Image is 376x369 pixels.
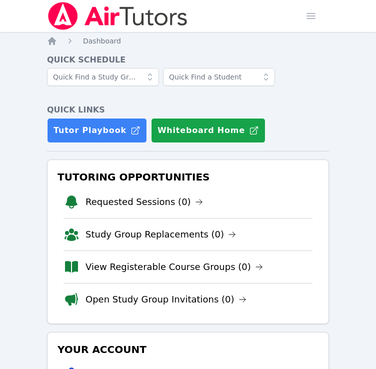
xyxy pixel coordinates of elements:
[83,37,121,45] span: Dashboard
[47,36,329,46] nav: Breadcrumb
[47,2,188,30] img: Air Tutors
[85,292,246,306] a: Open Study Group Invitations (0)
[151,118,265,143] button: Whiteboard Home
[47,104,329,116] h4: Quick Links
[55,168,320,186] h3: Tutoring Opportunities
[85,227,236,241] a: Study Group Replacements (0)
[85,260,263,274] a: View Registerable Course Groups (0)
[47,54,329,66] h4: Quick Schedule
[85,195,203,209] a: Requested Sessions (0)
[47,118,147,143] a: Tutor Playbook
[47,68,159,86] input: Quick Find a Study Group
[163,68,275,86] input: Quick Find a Student
[55,340,320,358] h3: Your Account
[83,36,121,46] a: Dashboard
